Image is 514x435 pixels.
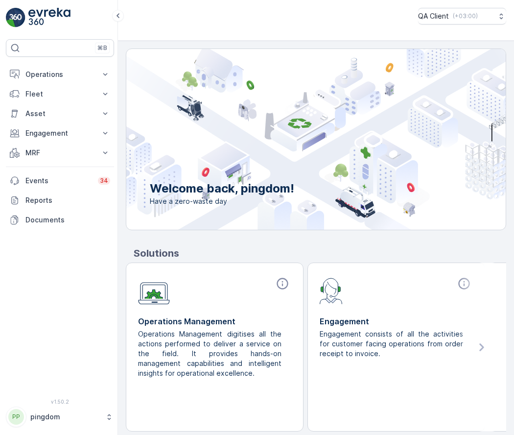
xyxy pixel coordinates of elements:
span: Have a zero-waste day [150,196,294,206]
p: 34 [100,177,108,185]
p: QA Client [418,11,449,21]
button: MRF [6,143,114,163]
div: PP [8,409,24,425]
p: Reports [25,195,110,205]
p: Engagement [25,128,94,138]
p: Welcome back, pingdom! [150,181,294,196]
p: Operations [25,70,94,79]
p: Events [25,176,92,186]
img: module-icon [320,277,343,304]
p: Documents [25,215,110,225]
button: QA Client(+03:00) [418,8,506,24]
a: Events34 [6,171,114,191]
p: ( +03:00 ) [453,12,478,20]
img: logo [6,8,25,27]
a: Reports [6,191,114,210]
p: MRF [25,148,94,158]
span: v 1.50.2 [6,399,114,405]
p: Engagement [320,315,473,327]
p: Operations Management [138,315,291,327]
img: module-icon [138,277,170,305]
button: Engagement [6,123,114,143]
p: ⌘B [97,44,107,52]
p: Operations Management digitises all the actions performed to deliver a service on the field. It p... [138,329,283,378]
button: Operations [6,65,114,84]
p: pingdom [30,412,100,422]
img: logo_light-DOdMpM7g.png [28,8,70,27]
p: Engagement consists of all the activities for customer facing operations from order receipt to in... [320,329,465,359]
button: PPpingdom [6,407,114,427]
a: Documents [6,210,114,230]
p: Asset [25,109,94,119]
p: Fleet [25,89,94,99]
button: Fleet [6,84,114,104]
img: city illustration [82,49,506,230]
button: Asset [6,104,114,123]
p: Solutions [134,246,506,261]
